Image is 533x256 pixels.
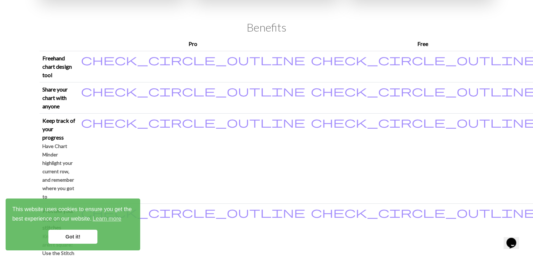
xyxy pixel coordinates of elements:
[91,214,122,224] a: learn more about cookies
[81,207,305,218] i: Included
[42,143,74,200] small: Have Chart Minder highlight your current row, and remember where you got to
[78,37,308,51] th: Pro
[504,228,526,249] iframe: chat widget
[42,116,75,142] p: Keep track of your progress
[81,53,305,66] span: check_circle_outline
[12,205,134,224] span: This website uses cookies to ensure you get the best experience on our website.
[81,85,305,96] i: Included
[42,54,75,79] p: Freehand chart design tool
[6,198,140,250] div: cookieconsent
[40,21,494,34] h2: Benefits
[81,115,305,129] span: check_circle_outline
[48,230,97,244] a: dismiss cookie message
[81,116,305,128] i: Included
[81,54,305,65] i: Included
[42,85,75,110] p: Share your chart with anyone
[81,206,305,219] span: check_circle_outline
[81,84,305,97] span: check_circle_outline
